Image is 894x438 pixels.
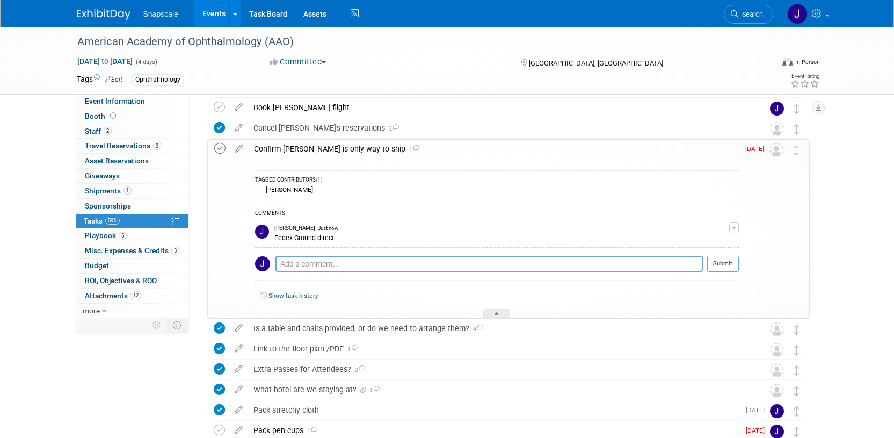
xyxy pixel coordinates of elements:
div: Fedex Ground direct [274,232,729,242]
div: Extra Passes for Attendees? [248,360,748,378]
img: Unassigned [769,143,783,157]
a: Search [724,5,773,24]
i: Move task [794,345,799,355]
span: Shipments [85,186,132,195]
a: Budget [76,259,188,273]
span: Event Information [85,97,145,105]
img: Jennifer Benedict [787,4,808,24]
span: Asset Reservations [85,156,149,165]
a: edit [229,385,248,394]
span: 59% [105,217,120,225]
img: Jennifer Benedict [255,225,269,239]
div: Link to the floor plan /PDF [248,340,748,358]
a: Playbook5 [76,228,188,243]
span: [GEOGRAPHIC_DATA], [GEOGRAPHIC_DATA] [529,59,663,67]
div: COMMENTS [255,209,739,220]
span: 1 [344,346,358,353]
a: edit [229,103,248,112]
i: Move task [794,427,799,437]
i: Move task [794,386,799,396]
span: 2 [104,127,112,135]
span: Snapscale [143,10,178,18]
img: Format-Inperson.png [782,58,793,66]
span: Attachments [85,291,141,300]
a: edit [229,364,248,374]
a: edit [229,405,248,415]
a: ROI, Objectives & ROO [76,274,188,288]
span: more [83,306,100,315]
a: Tasks59% [76,214,188,228]
a: Attachments12 [76,289,188,303]
a: Sponsorships [76,199,188,213]
a: Show task history [268,292,318,299]
div: Event Format [710,56,820,72]
a: edit [229,123,248,133]
a: Travel Reservations3 [76,139,188,153]
span: Booth not reserved yet [108,112,118,120]
span: [PERSON_NAME] - Just now [274,225,338,232]
img: Unassigned [770,322,784,336]
div: TAGGED CONTRIBUTORS [255,176,739,185]
a: Asset Reservations [76,154,188,168]
div: Event Rating [790,74,819,79]
i: Move task [794,325,799,335]
span: Staff [85,127,112,135]
a: Shipments1 [76,184,188,198]
span: 1 [303,428,317,435]
span: Search [738,10,763,18]
div: Confirm [PERSON_NAME] is only way to ship [249,140,739,158]
span: 12 [130,291,141,299]
span: 4 [469,326,483,333]
div: Book [PERSON_NAME] flight [248,98,748,117]
div: Ophthalmology [132,74,184,85]
a: Misc. Expenses & Credits3 [76,243,188,258]
span: 1 [405,146,419,153]
img: Jennifer Benedict [770,102,784,116]
span: 1 [368,387,380,394]
img: Unassigned [770,363,784,377]
span: 3 [153,142,161,150]
a: more [76,304,188,318]
div: [PERSON_NAME] [263,186,313,193]
a: Event Information [76,94,188,109]
span: [DATE] [746,406,770,414]
span: Misc. Expenses & Credits [85,246,179,255]
a: Giveaways [76,169,188,183]
a: Staff2 [76,124,188,139]
div: Pack stretchy cloth [248,401,739,419]
div: Cancel [PERSON_NAME]'s reservations [248,119,748,137]
span: [DATE] [DATE] [77,56,133,66]
i: Move task [794,406,799,417]
button: Committed [266,56,330,68]
div: American Academy of Ophthalmology (AAO) [74,32,757,52]
img: Unassigned [770,343,784,357]
span: 5 [119,232,127,240]
span: [DATE] [746,427,770,434]
img: ExhibitDay [77,9,130,20]
img: Unassigned [770,122,784,136]
span: to [100,57,110,66]
span: 3 [171,247,179,255]
span: Booth [85,112,118,120]
span: 2 [385,125,399,132]
a: edit [230,144,249,154]
a: edit [229,344,248,354]
span: Budget [85,261,109,270]
img: Jennifer Benedict [770,404,784,418]
span: Travel Reservations [85,141,161,150]
span: ROI, Objectives & ROO [85,276,157,285]
span: (1) [316,177,322,183]
img: Unassigned [770,384,784,398]
span: Tasks [84,217,120,225]
span: [DATE] [745,145,769,153]
td: Personalize Event Tab Strip [148,318,166,332]
i: Move task [794,124,799,134]
img: Jennifer Benedict [255,256,270,271]
div: In-Person [795,58,820,66]
span: Playbook [85,231,127,240]
td: Toggle Event Tabs [166,318,188,332]
span: Giveaways [85,171,120,180]
span: (4 days) [135,59,157,66]
a: edit [229,426,248,435]
span: 2 [351,367,365,374]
